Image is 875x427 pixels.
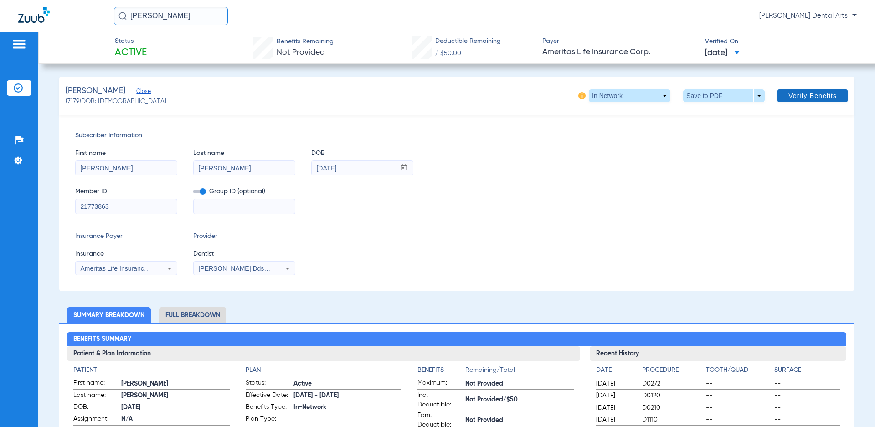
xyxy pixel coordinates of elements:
[18,7,50,23] img: Zuub Logo
[706,415,771,424] span: --
[73,414,118,425] span: Assignment:
[114,7,228,25] input: Search for patients
[774,365,839,375] h4: Surface
[75,232,177,241] span: Insurance Payer
[73,402,118,413] span: DOB:
[417,365,465,378] app-breakdown-title: Benefits
[246,365,401,375] h4: Plan
[159,307,226,323] li: Full Breakdown
[395,161,413,175] button: Open calendar
[596,403,634,412] span: [DATE]
[435,50,461,57] span: / $50.00
[465,395,573,405] span: Not Provided/$50
[293,379,401,389] span: Active
[705,47,740,59] span: [DATE]
[293,403,401,412] span: In-Network
[706,403,771,412] span: --
[75,149,177,158] span: First name
[596,415,634,424] span: [DATE]
[293,391,401,401] span: [DATE] - [DATE]
[642,379,703,388] span: D0272
[277,48,325,57] span: Not Provided
[706,379,771,388] span: --
[75,187,177,196] span: Member ID
[642,365,703,378] app-breakdown-title: Procedure
[121,403,229,412] span: [DATE]
[642,365,703,375] h4: Procedure
[73,378,118,389] span: First name:
[121,415,229,424] span: N/A
[277,37,334,46] span: Benefits Remaining
[67,307,151,323] li: Summary Breakdown
[774,379,839,388] span: --
[542,46,697,58] span: Ameritas Life Insurance Corp.
[578,92,586,99] img: info-icon
[73,391,118,401] span: Last name:
[75,249,177,259] span: Insurance
[642,415,703,424] span: D1110
[193,249,295,259] span: Dentist
[67,346,580,361] h3: Patient & Plan Information
[642,403,703,412] span: D0210
[683,89,765,102] button: Save to PDF
[198,265,301,272] span: [PERSON_NAME] Dds 1124316112
[542,36,697,46] span: Payer
[246,378,290,389] span: Status:
[589,89,670,102] button: In Network
[67,332,846,347] h2: Benefits Summary
[115,46,147,59] span: Active
[417,391,462,410] span: Ind. Deductible:
[774,403,839,412] span: --
[465,379,573,389] span: Not Provided
[465,365,573,378] span: Remaining/Total
[774,415,839,424] span: --
[246,391,290,401] span: Effective Date:
[435,36,501,46] span: Deductible Remaining
[75,131,838,140] span: Subscriber Information
[417,378,462,389] span: Maximum:
[705,37,860,46] span: Verified On
[66,85,125,97] span: [PERSON_NAME]
[246,414,290,427] span: Plan Type:
[774,365,839,378] app-breakdown-title: Surface
[774,391,839,400] span: --
[80,265,165,272] span: Ameritas Life Insurance Corp.
[118,12,127,20] img: Search Icon
[311,149,413,158] span: DOB
[596,365,634,378] app-breakdown-title: Date
[193,232,295,241] span: Provider
[788,92,837,99] span: Verify Benefits
[706,365,771,378] app-breakdown-title: Tooth/Quad
[596,365,634,375] h4: Date
[706,391,771,400] span: --
[193,187,295,196] span: Group ID (optional)
[465,416,573,425] span: Not Provided
[12,39,26,50] img: hamburger-icon
[777,89,848,102] button: Verify Benefits
[121,391,229,401] span: [PERSON_NAME]
[596,379,634,388] span: [DATE]
[417,365,465,375] h4: Benefits
[590,346,846,361] h3: Recent History
[759,11,857,21] span: [PERSON_NAME] Dental Arts
[121,379,229,389] span: [PERSON_NAME]
[136,88,144,97] span: Close
[73,365,229,375] h4: Patient
[115,36,147,46] span: Status
[246,402,290,413] span: Benefits Type:
[829,383,875,427] iframe: Chat Widget
[706,365,771,375] h4: Tooth/Quad
[642,391,703,400] span: D0120
[596,391,634,400] span: [DATE]
[319,153,349,157] mat-label: mm / dd / yyyy
[193,149,295,158] span: Last name
[66,97,166,106] span: (7179) DOB: [DEMOGRAPHIC_DATA]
